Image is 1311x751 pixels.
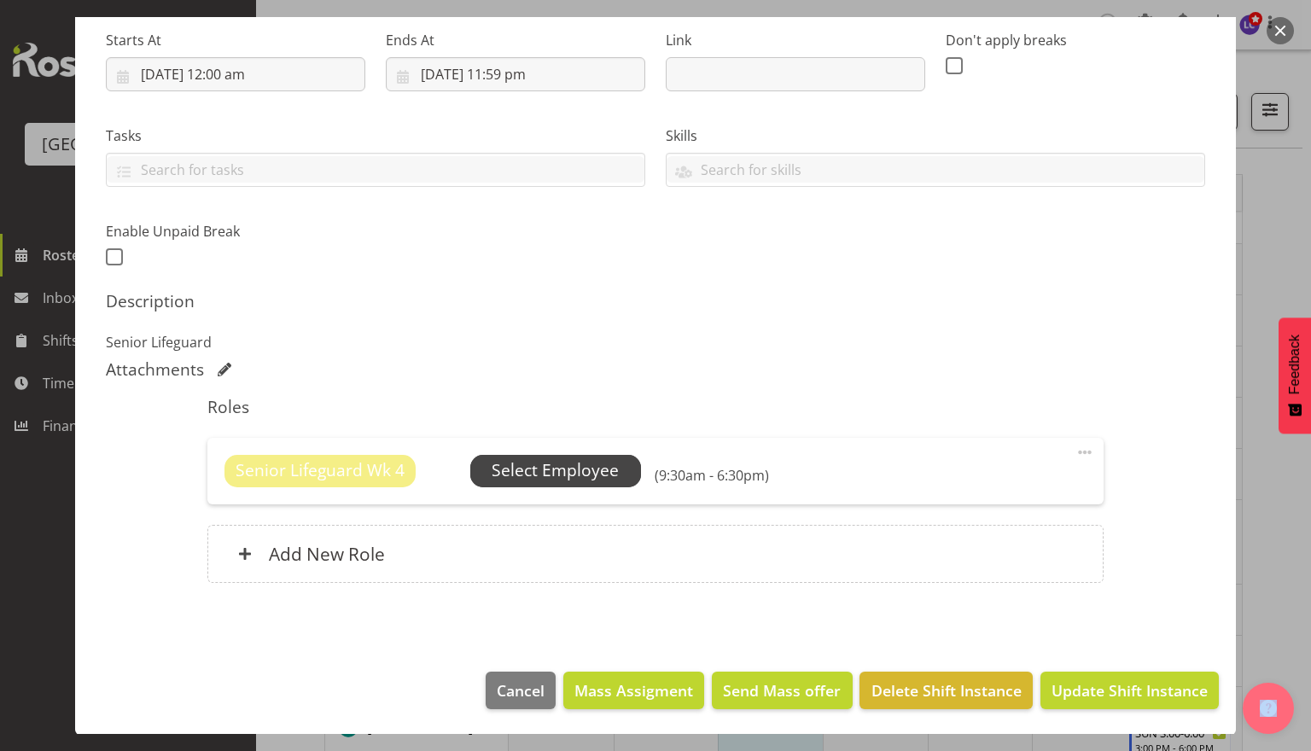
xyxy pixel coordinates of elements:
[386,57,645,91] input: Click to select...
[1040,672,1219,709] button: Update Shift Instance
[574,679,693,702] span: Mass Assigment
[563,672,704,709] button: Mass Assigment
[655,467,769,484] h6: (9:30am - 6:30pm)
[1287,335,1302,394] span: Feedback
[107,156,644,183] input: Search for tasks
[236,458,405,483] span: Senior Lifeguard Wk 4
[946,30,1205,50] label: Don't apply breaks
[723,679,841,702] span: Send Mass offer
[106,332,1205,352] p: Senior Lifeguard
[106,57,365,91] input: Click to select...
[106,359,204,380] h5: Attachments
[207,397,1103,417] h5: Roles
[712,672,852,709] button: Send Mass offer
[1052,679,1208,702] span: Update Shift Instance
[859,672,1032,709] button: Delete Shift Instance
[492,458,619,483] span: Select Employee
[497,679,545,702] span: Cancel
[1260,700,1277,717] img: help-xxl-2.png
[666,125,1205,146] label: Skills
[667,156,1204,183] input: Search for skills
[386,30,645,50] label: Ends At
[106,221,365,242] label: Enable Unpaid Break
[269,543,385,565] h6: Add New Role
[106,125,645,146] label: Tasks
[106,291,1205,311] h5: Description
[486,672,556,709] button: Cancel
[666,30,925,50] label: Link
[106,30,365,50] label: Starts At
[1279,317,1311,434] button: Feedback - Show survey
[871,679,1022,702] span: Delete Shift Instance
